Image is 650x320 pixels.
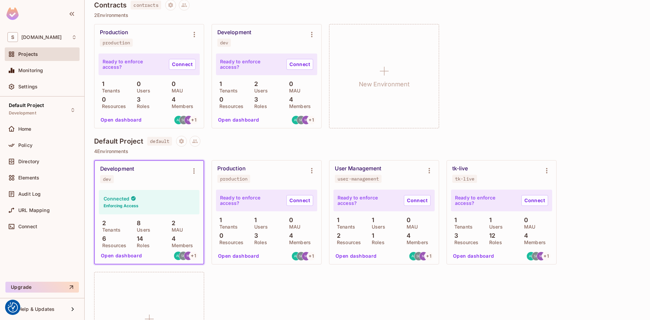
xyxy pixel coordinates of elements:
h4: Contracts [94,1,127,9]
p: 1 [251,217,257,223]
button: Open dashboard [98,114,145,125]
div: Production [100,29,128,36]
div: dev [103,176,111,182]
p: 14 [133,235,143,242]
p: Tenants [99,227,121,233]
span: + 1 [309,254,314,258]
img: aleksandra.dziamska@testshipping.com [292,252,300,260]
span: default [147,137,172,146]
p: Ready to enforce access? [455,195,516,206]
span: + 1 [309,118,314,122]
button: Upgrade [5,282,79,293]
button: Open dashboard [215,251,262,261]
p: 0 [521,217,528,223]
span: Projects [18,51,38,57]
button: Open dashboard [98,250,145,261]
span: Directory [18,159,39,164]
p: Resources [451,240,478,245]
p: Members [403,240,428,245]
p: 1 [368,232,374,239]
span: Home [18,126,31,132]
span: Project settings [176,139,187,146]
p: Members [286,104,311,109]
span: Settings [18,84,38,89]
p: 1 [333,217,339,223]
p: Users [251,88,268,93]
p: 4 [168,235,176,242]
p: 4 [286,96,293,103]
span: + 1 [426,254,432,258]
p: 2 Environments [94,13,641,18]
button: Environment settings [422,164,436,177]
p: Ready to enforce access? [220,59,281,70]
img: aleksandra.dziamska@testshipping.com [292,116,300,124]
span: Default Project [9,103,44,108]
p: Roles [251,104,267,109]
p: Users [486,224,503,230]
img: shyamalan.chemmery@testshipping.com [414,252,423,260]
p: Members [168,243,193,248]
button: Environment settings [305,28,319,41]
button: Open dashboard [215,114,262,125]
div: Development [100,166,134,172]
p: Users [133,88,150,93]
p: Resources [333,240,361,245]
p: Resources [99,104,126,109]
span: Workspace: sea.live [21,35,62,40]
button: Environment settings [540,164,554,177]
button: Open dashboard [333,251,380,261]
p: 1 [486,217,492,223]
div: Development [217,29,251,36]
a: Connect [286,195,313,206]
div: tk-live [452,165,468,172]
img: michal.wojcik@testshipping.com [302,252,310,260]
div: production [220,176,247,182]
p: Users [368,224,385,230]
span: Connect [18,224,37,229]
p: 4 [286,232,293,239]
a: Connect [169,59,196,70]
p: 1 [99,81,104,87]
p: MAU [286,224,300,230]
span: S [7,32,18,42]
a: Connect [404,195,431,206]
p: 1 [216,217,222,223]
p: MAU [286,88,300,93]
p: MAU [521,224,535,230]
img: michal.wojcik@testshipping.com [302,116,310,124]
img: michal.wojcik@testshipping.com [419,252,428,260]
p: 0 [403,217,411,223]
button: Environment settings [187,164,201,178]
img: michal.wojcik@testshipping.com [185,116,193,124]
span: Monitoring [18,68,43,73]
p: 2 [251,81,258,87]
button: Open dashboard [450,251,497,261]
div: Production [217,165,245,172]
p: Tenants [333,224,355,230]
p: 1 [216,81,222,87]
button: Environment settings [188,28,201,41]
p: Ready to enforce access? [220,195,281,206]
p: Resources [99,243,126,248]
img: aleksandra.dziamska@testshipping.com [174,116,183,124]
p: Tenants [216,88,238,93]
img: michal.wojcik@testshipping.com [537,252,545,260]
p: 0 [133,81,141,87]
p: Roles [251,240,267,245]
p: 0 [286,81,293,87]
span: Development [9,110,36,116]
span: Policy [18,143,32,148]
p: Roles [486,240,502,245]
div: tk-live [455,176,474,182]
p: 3 [451,232,458,239]
p: 0 [216,96,223,103]
span: + 1 [544,254,549,258]
p: Tenants [216,224,238,230]
p: 3 [133,96,140,103]
p: 1 [451,217,457,223]
img: michal.wojcik@testshipping.com [184,252,193,260]
img: SReyMgAAAABJRU5ErkJggg== [6,7,19,20]
span: Project settings [165,3,176,9]
p: Roles [133,104,150,109]
p: 4 Environments [94,149,641,154]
